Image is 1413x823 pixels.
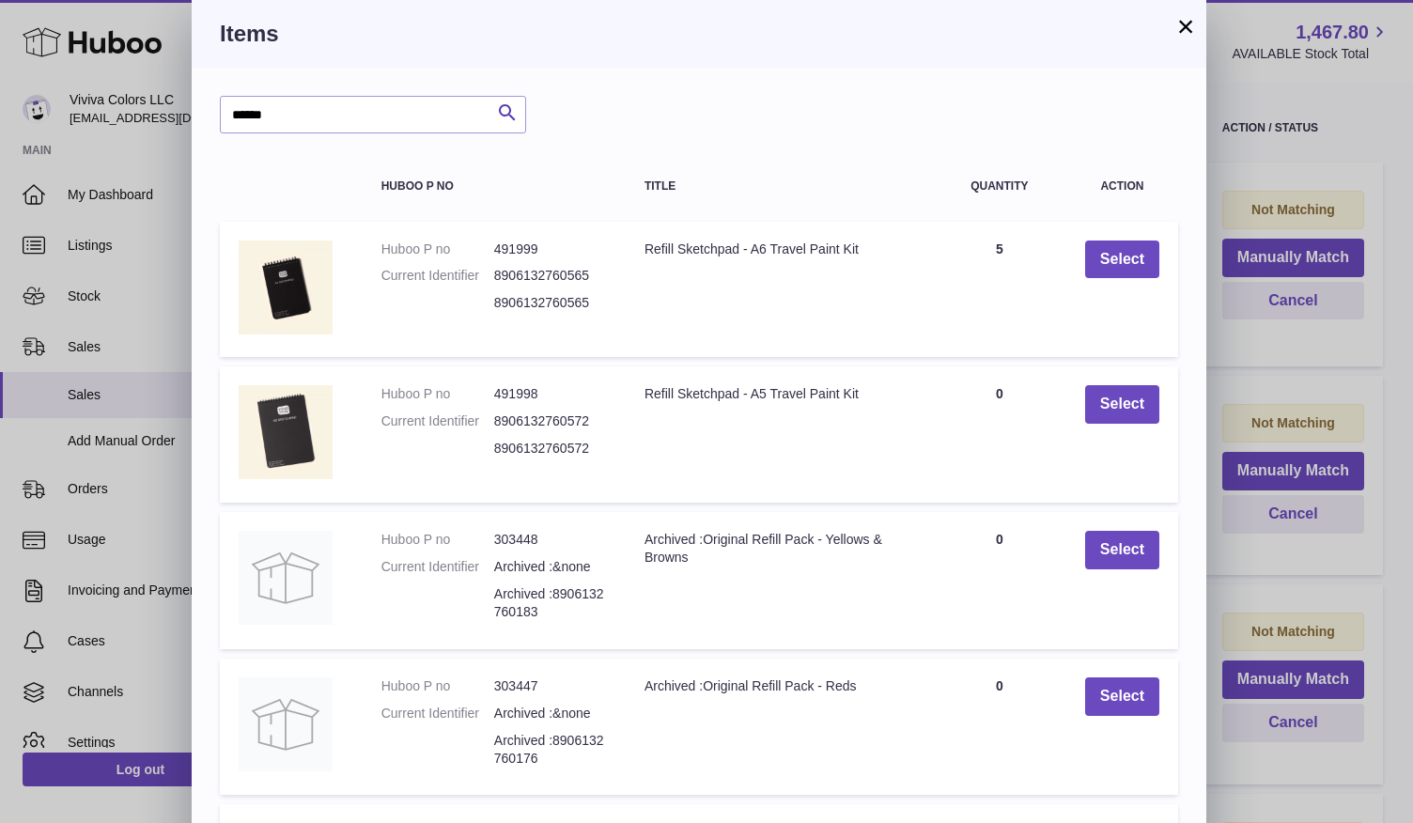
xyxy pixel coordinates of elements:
button: Select [1085,241,1159,279]
dt: Current Identifier [381,705,494,722]
img: Archived :Original Refill Pack - Reds [239,677,333,771]
dt: Huboo P no [381,677,494,695]
button: × [1174,15,1197,38]
dd: Archived :8906132760183 [494,585,607,621]
dt: Huboo P no [381,241,494,258]
td: 0 [933,659,1066,796]
dd: 303448 [494,531,607,549]
div: Archived :Original Refill Pack - Yellows & Browns [644,531,914,567]
h3: Items [220,19,1178,49]
td: 5 [933,222,1066,358]
img: Refill Sketchpad - A5 Travel Paint Kit [239,385,333,479]
th: Title [626,162,933,211]
th: Action [1066,162,1178,211]
dt: Current Identifier [381,558,494,576]
dd: 8906132760565 [494,267,607,285]
th: Huboo P no [363,162,626,211]
dt: Huboo P no [381,385,494,403]
dd: Archived :&none [494,558,607,576]
th: Quantity [933,162,1066,211]
dt: Current Identifier [381,412,494,430]
div: Refill Sketchpad - A5 Travel Paint Kit [644,385,914,403]
dt: Current Identifier [381,267,494,285]
dd: Archived :8906132760176 [494,732,607,768]
dt: Huboo P no [381,531,494,549]
dd: 8906132760565 [494,294,607,312]
td: 0 [933,366,1066,503]
dd: 8906132760572 [494,440,607,458]
dd: Archived :&none [494,705,607,722]
button: Select [1085,531,1159,569]
img: Archived :Original Refill Pack - Yellows & Browns [239,531,333,625]
dd: 303447 [494,677,607,695]
dd: 491998 [494,385,607,403]
button: Select [1085,677,1159,716]
img: Refill Sketchpad - A6 Travel Paint Kit [239,241,333,334]
td: 0 [933,512,1066,649]
div: Archived :Original Refill Pack - Reds [644,677,914,695]
dd: 491999 [494,241,607,258]
button: Select [1085,385,1159,424]
div: Refill Sketchpad - A6 Travel Paint Kit [644,241,914,258]
dd: 8906132760572 [494,412,607,430]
